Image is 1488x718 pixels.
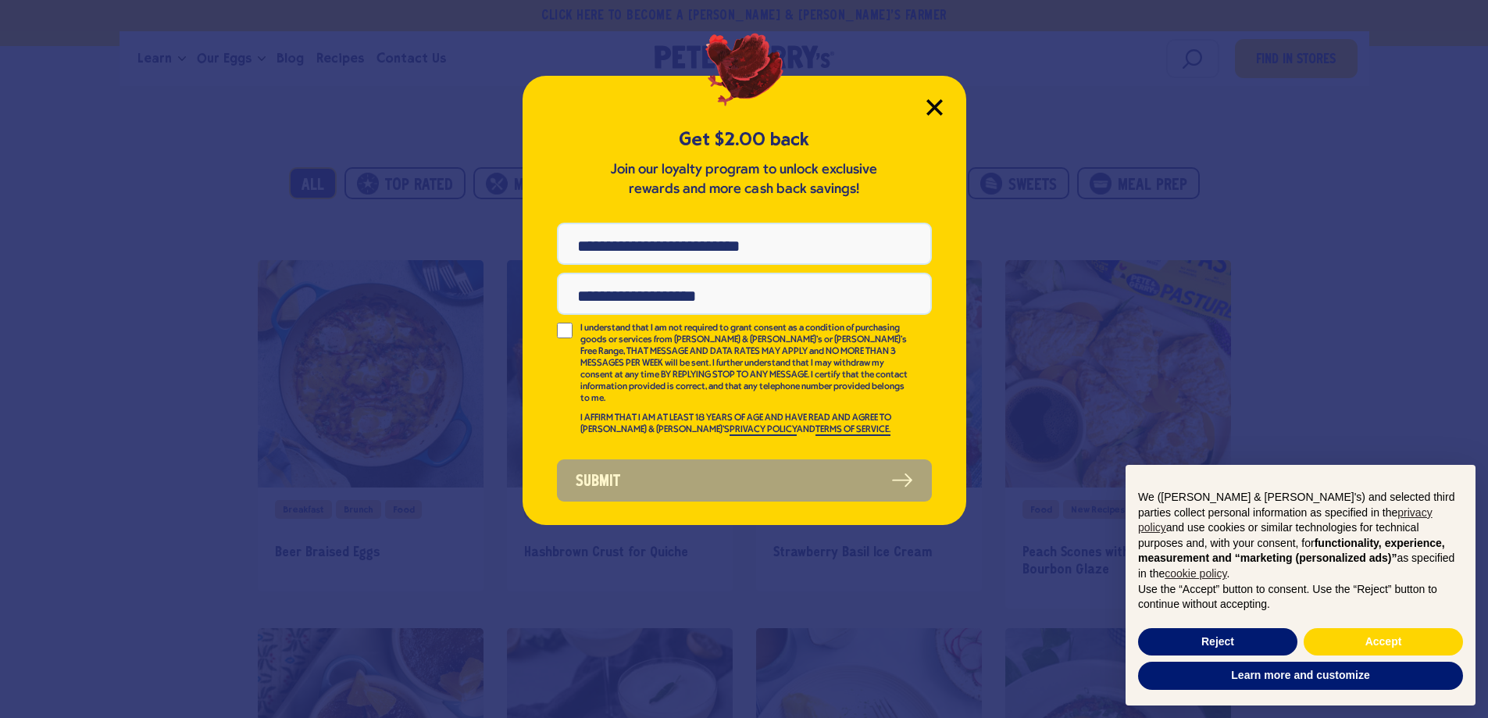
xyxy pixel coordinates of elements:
[926,99,943,116] button: Close Modal
[1138,490,1463,582] p: We ([PERSON_NAME] & [PERSON_NAME]'s) and selected third parties collect personal information as s...
[580,323,910,405] p: I understand that I am not required to grant consent as a condition of purchasing goods or servic...
[557,459,932,502] button: Submit
[815,425,890,436] a: TERMS OF SERVICE.
[1138,582,1463,613] p: Use the “Accept” button to consent. Use the “Reject” button to continue without accepting.
[1304,628,1463,656] button: Accept
[608,160,881,199] p: Join our loyalty program to unlock exclusive rewards and more cash back savings!
[730,425,797,436] a: PRIVACY POLICY
[1138,662,1463,690] button: Learn more and customize
[1165,567,1226,580] a: cookie policy
[580,413,910,436] p: I AFFIRM THAT I AM AT LEAST 18 YEARS OF AGE AND HAVE READ AND AGREE TO [PERSON_NAME] & [PERSON_NA...
[557,127,932,152] h5: Get $2.00 back
[1138,628,1297,656] button: Reject
[557,323,573,338] input: I understand that I am not required to grant consent as a condition of purchasing goods or servic...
